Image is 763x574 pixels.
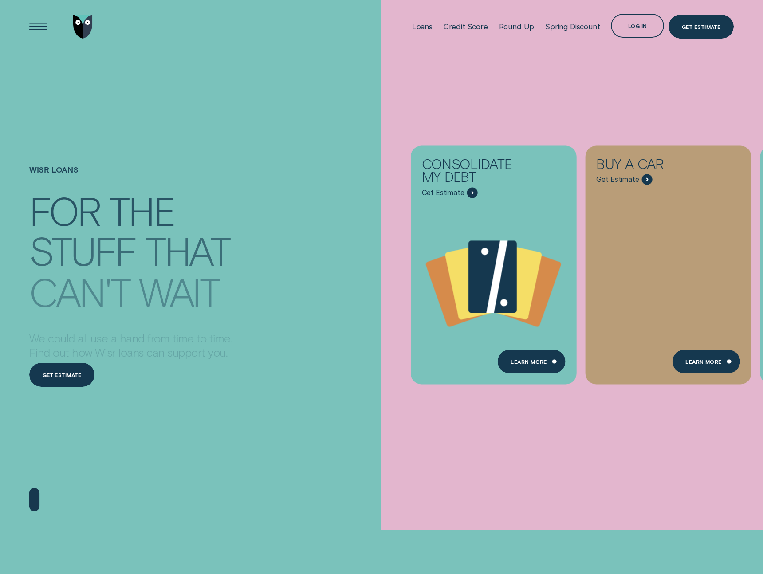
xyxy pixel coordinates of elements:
[26,15,50,39] button: Open Menu
[29,363,94,387] a: Get estimate
[596,175,639,184] span: Get Estimate
[444,22,488,31] div: Credit Score
[611,14,664,38] button: Log in
[146,232,230,269] div: that
[109,192,174,228] div: the
[139,272,219,309] div: wait
[499,22,535,31] div: Round Up
[29,188,232,299] h4: For the stuff that can't wait
[422,157,528,187] div: Consolidate my debt
[73,15,93,39] img: Wisr
[29,272,130,309] div: can't
[586,145,751,378] a: Buy a car - Learn more
[29,192,100,228] div: For
[497,350,565,373] a: Learn more
[411,145,577,378] a: Consolidate my debt - Learn more
[412,22,433,31] div: Loans
[29,331,232,360] p: We could all use a hand from time to time. Find out how Wisr loans can support you.
[422,188,464,197] span: Get Estimate
[669,15,734,39] a: Get Estimate
[29,165,232,190] h1: Wisr loans
[596,157,702,174] div: Buy a car
[545,22,600,31] div: Spring Discount
[672,350,740,373] a: Learn More
[29,232,136,269] div: stuff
